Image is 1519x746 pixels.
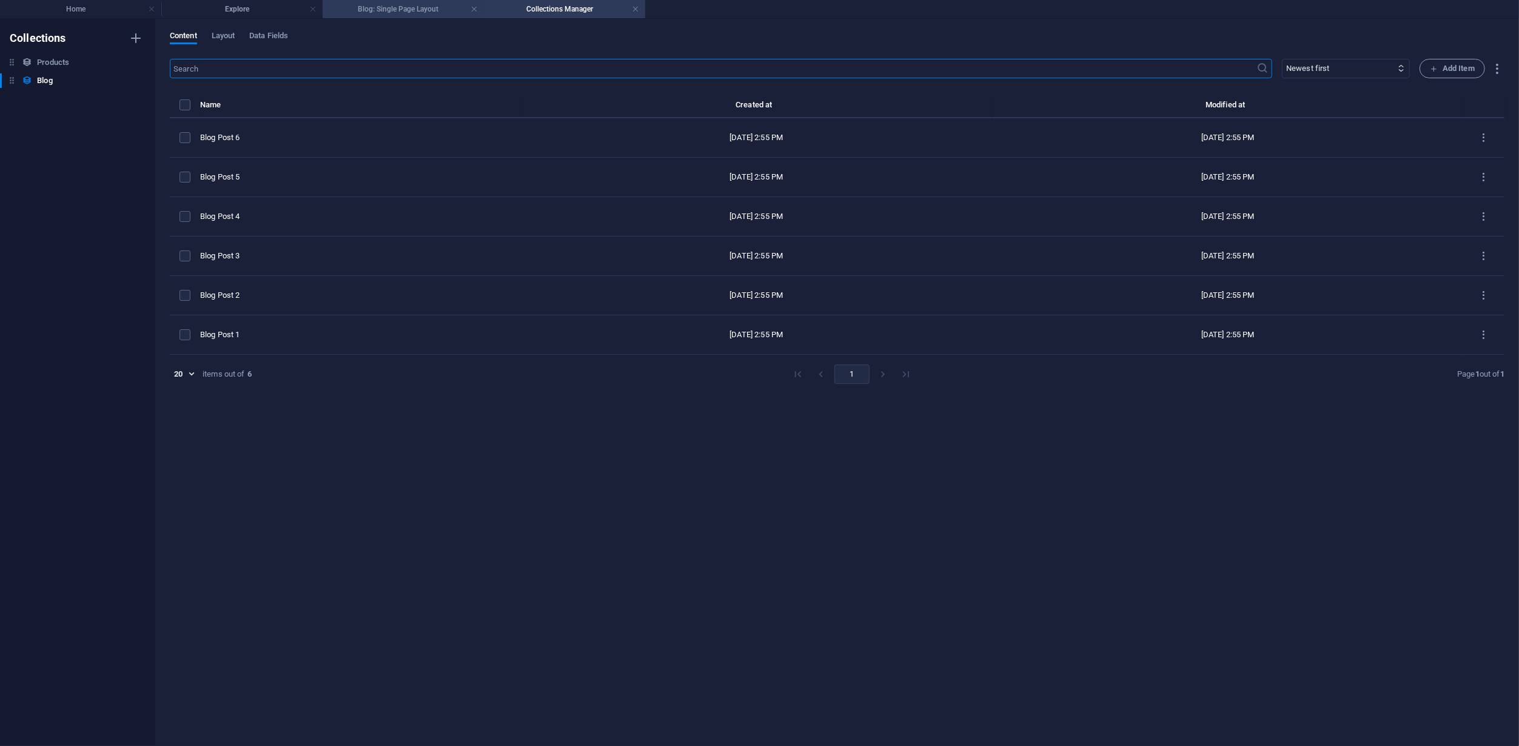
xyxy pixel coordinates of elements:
strong: 1 [1475,369,1480,378]
th: Created at [521,98,993,118]
h6: Collections [10,31,66,45]
table: items list [170,98,1504,355]
strong: 6 [247,369,252,380]
div: Page out of [1457,369,1504,380]
div: [DATE] 2:55 PM [1002,132,1454,143]
div: [DATE] 2:55 PM [531,211,983,222]
div: [DATE] 2:55 PM [531,132,983,143]
h4: Blog: Single Page Layout [323,2,484,16]
input: Search [170,59,1256,78]
div: items out of [203,369,245,380]
div: [DATE] 2:55 PM [531,172,983,183]
span: Content [170,29,197,45]
h4: Collections Manager [484,2,645,16]
h6: Products [37,55,69,70]
strong: 1 [1500,369,1504,378]
div: Blog Post 3 [200,250,511,261]
div: Blog Post 4 [200,211,511,222]
h6: Blog [37,73,52,88]
i: Create new collection [129,31,143,45]
button: page 1 [834,365,869,384]
div: Blog Post 2 [200,290,511,301]
div: [DATE] 2:55 PM [1002,329,1454,340]
div: [DATE] 2:55 PM [1002,172,1454,183]
th: Name [200,98,521,118]
div: Blog Post 6 [200,132,511,143]
span: Data Fields [249,29,288,45]
div: [DATE] 2:55 PM [1002,290,1454,301]
div: 20 [170,369,198,380]
div: [DATE] 2:55 PM [1002,250,1454,261]
div: [DATE] 2:55 PM [531,329,983,340]
span: Layout [212,29,235,45]
div: Blog Post 1 [200,329,511,340]
span: Add Item [1430,61,1475,76]
div: [DATE] 2:55 PM [531,250,983,261]
div: [DATE] 2:55 PM [1002,211,1454,222]
nav: pagination navigation [786,365,917,384]
div: Blog Post 5 [200,172,511,183]
h4: Explore [161,2,323,16]
button: Add Item [1420,59,1485,78]
div: [DATE] 2:55 PM [531,290,983,301]
th: Modified at [992,98,1464,118]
